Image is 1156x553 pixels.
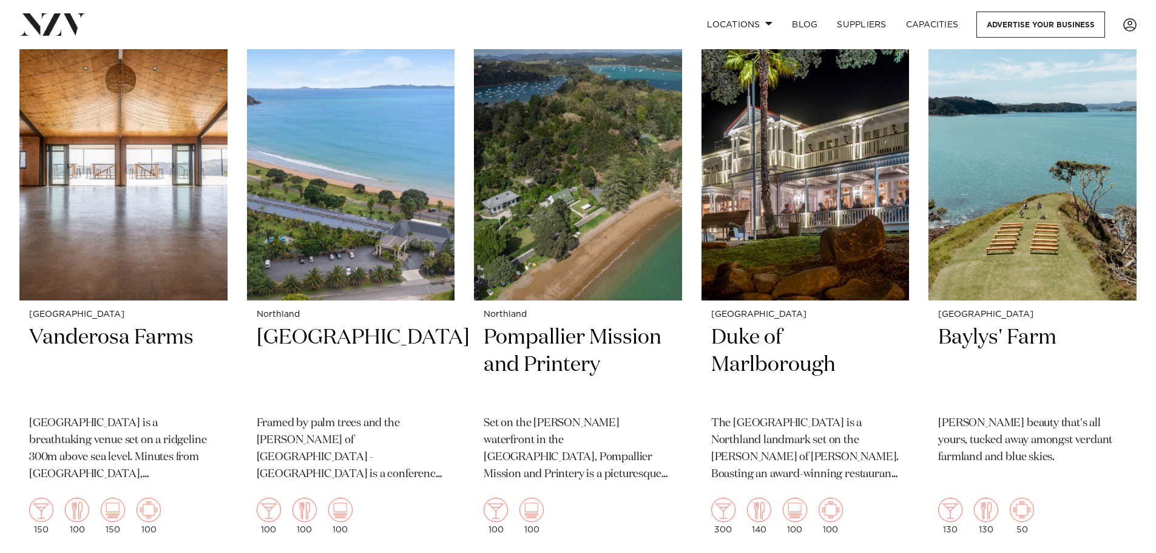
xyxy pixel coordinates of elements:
small: [GEOGRAPHIC_DATA] [711,310,900,319]
a: [GEOGRAPHIC_DATA] Baylys' Farm [PERSON_NAME] beauty that's all yours, tucked away amongst verdant... [928,21,1137,544]
img: cocktail.png [29,498,53,522]
h2: Vanderosa Farms [29,324,218,406]
div: 130 [938,498,962,534]
div: 140 [747,498,771,534]
small: [GEOGRAPHIC_DATA] [938,310,1127,319]
img: theatre.png [101,498,125,522]
h2: Baylys' Farm [938,324,1127,406]
p: [PERSON_NAME] beauty that's all yours, tucked away amongst verdant farmland and blue skies. [938,415,1127,466]
img: cocktail.png [257,498,281,522]
a: Capacities [896,12,968,38]
a: Northland [GEOGRAPHIC_DATA] Framed by palm trees and the [PERSON_NAME] of [GEOGRAPHIC_DATA] - [GE... [247,21,455,544]
small: Northland [484,310,672,319]
div: 100 [328,498,353,534]
a: Locations [697,12,782,38]
h2: [GEOGRAPHIC_DATA] [257,324,445,406]
div: 100 [65,498,89,534]
div: 150 [29,498,53,534]
div: 50 [1010,498,1034,534]
img: nzv-logo.png [19,13,86,35]
a: [GEOGRAPHIC_DATA] Duke of Marlborough The [GEOGRAPHIC_DATA] is a Northland landmark set on the [P... [701,21,910,544]
p: The [GEOGRAPHIC_DATA] is a Northland landmark set on the [PERSON_NAME] of [PERSON_NAME]. Boasting... [711,415,900,483]
a: Northland Pompallier Mission and Printery Set on the [PERSON_NAME] waterfront in the [GEOGRAPHIC_... [474,21,682,544]
a: SUPPLIERS [827,12,896,38]
img: theatre.png [519,498,544,522]
img: theatre.png [783,498,807,522]
img: cocktail.png [711,498,735,522]
img: cocktail.png [938,498,962,522]
img: cocktail.png [484,498,508,522]
div: 100 [137,498,161,534]
h2: Duke of Marlborough [711,324,900,406]
div: 300 [711,498,735,534]
div: 100 [519,498,544,534]
small: Northland [257,310,445,319]
div: 130 [974,498,998,534]
img: dining.png [974,498,998,522]
p: Framed by palm trees and the [PERSON_NAME] of [GEOGRAPHIC_DATA] - [GEOGRAPHIC_DATA] is a conferen... [257,415,445,483]
div: 100 [819,498,843,534]
h2: Pompallier Mission and Printery [484,324,672,406]
p: Set on the [PERSON_NAME] waterfront in the [GEOGRAPHIC_DATA], Pompallier Mission and Printery is ... [484,415,672,483]
img: meeting.png [1010,498,1034,522]
a: BLOG [782,12,827,38]
img: dining.png [65,498,89,522]
div: 100 [292,498,317,534]
img: dining.png [747,498,771,522]
img: meeting.png [819,498,843,522]
img: meeting.png [137,498,161,522]
a: [GEOGRAPHIC_DATA] Vanderosa Farms [GEOGRAPHIC_DATA] is a breathtaking venue set on a ridgeline 30... [19,21,228,544]
div: 100 [257,498,281,534]
div: 100 [484,498,508,534]
div: 100 [783,498,807,534]
img: dining.png [292,498,317,522]
a: Advertise your business [976,12,1105,38]
img: theatre.png [328,498,353,522]
small: [GEOGRAPHIC_DATA] [29,310,218,319]
div: 150 [101,498,125,534]
p: [GEOGRAPHIC_DATA] is a breathtaking venue set on a ridgeline 300m above sea level. Minutes from [... [29,415,218,483]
